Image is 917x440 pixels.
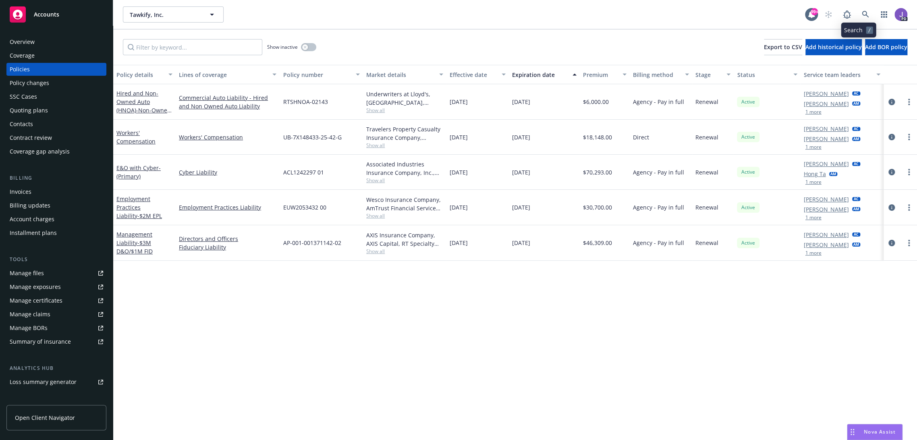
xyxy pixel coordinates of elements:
[633,98,684,106] span: Agency - Pay in full
[512,168,530,176] span: [DATE]
[6,335,106,348] a: Summary of insurance
[130,10,199,19] span: Tawkify, Inc.
[887,167,896,177] a: circleInformation
[865,43,907,51] span: Add BOR policy
[6,145,106,158] a: Coverage gap analysis
[10,335,71,348] div: Summary of insurance
[6,185,106,198] a: Invoices
[116,230,153,255] a: Management Liability
[6,174,106,182] div: Billing
[864,428,896,435] span: Nova Assist
[695,71,722,79] div: Stage
[6,213,106,226] a: Account charges
[10,226,57,239] div: Installment plans
[804,205,849,214] a: [PERSON_NAME]
[116,129,156,145] a: Workers' Compensation
[904,97,914,107] a: more
[450,133,468,141] span: [DATE]
[10,213,54,226] div: Account charges
[512,71,568,79] div: Expiration date
[512,239,530,247] span: [DATE]
[6,90,106,103] a: SSC Cases
[283,168,324,176] span: ACL1242297 01
[740,133,756,141] span: Active
[267,44,298,50] span: Show inactive
[839,6,855,23] a: Report a Bug
[283,98,328,106] span: RTSHNOA-02143
[283,203,326,212] span: EUW2053432 00
[10,376,77,388] div: Loss summary generator
[509,65,580,84] button: Expiration date
[583,98,609,106] span: $6,000.00
[10,35,35,48] div: Overview
[740,98,756,106] span: Active
[887,238,896,248] a: circleInformation
[6,280,106,293] span: Manage exposures
[512,98,530,106] span: [DATE]
[633,133,649,141] span: Direct
[805,43,862,51] span: Add historical policy
[804,195,849,203] a: [PERSON_NAME]
[6,35,106,48] a: Overview
[366,160,443,177] div: Associated Industries Insurance Company, Inc., AmTrust Financial Services, RT Specialty Insurance...
[633,239,684,247] span: Agency - Pay in full
[633,168,684,176] span: Agency - Pay in full
[764,39,802,55] button: Export to CSV
[366,212,443,219] span: Show all
[450,168,468,176] span: [DATE]
[10,199,50,212] div: Billing updates
[366,71,434,79] div: Market details
[6,255,106,264] div: Tools
[740,168,756,176] span: Active
[450,71,497,79] div: Effective date
[805,215,822,220] button: 1 more
[366,125,443,142] div: Travelers Property Casualty Insurance Company, Travelers Insurance
[10,90,37,103] div: SSC Cases
[6,267,106,280] a: Manage files
[34,11,59,18] span: Accounts
[283,71,351,79] div: Policy number
[804,160,849,168] a: [PERSON_NAME]
[283,239,341,247] span: AP-001-001371142-02
[740,239,756,247] span: Active
[6,376,106,388] a: Loss summary generator
[179,133,276,141] a: Workers' Compensation
[894,8,907,21] img: photo
[10,145,70,158] div: Coverage gap analysis
[6,294,106,307] a: Manage certificates
[10,118,33,131] div: Contacts
[887,132,896,142] a: circleInformation
[904,203,914,212] a: more
[179,243,276,251] a: Fiduciary Liability
[179,71,268,79] div: Lines of coverage
[692,65,734,84] button: Stage
[179,168,276,176] a: Cyber Liability
[904,132,914,142] a: more
[6,118,106,131] a: Contacts
[847,424,857,440] div: Drag to move
[804,135,849,143] a: [PERSON_NAME]
[446,65,509,84] button: Effective date
[10,322,48,334] div: Manage BORs
[123,39,262,55] input: Filter by keyword...
[876,6,892,23] a: Switch app
[10,294,62,307] div: Manage certificates
[6,77,106,89] a: Policy changes
[366,177,443,184] span: Show all
[450,239,468,247] span: [DATE]
[804,89,849,98] a: [PERSON_NAME]
[116,195,162,220] a: Employment Practices Liability
[630,65,692,84] button: Billing method
[804,170,826,178] a: Hong Ta
[6,226,106,239] a: Installment plans
[801,65,884,84] button: Service team leaders
[6,63,106,76] a: Policies
[179,93,276,110] a: Commercial Auto Liability - Hired and Non Owned Auto Liability
[512,203,530,212] span: [DATE]
[904,167,914,177] a: more
[695,203,718,212] span: Renewal
[811,8,818,15] div: 99+
[10,308,50,321] div: Manage claims
[865,39,907,55] button: Add BOR policy
[512,133,530,141] span: [DATE]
